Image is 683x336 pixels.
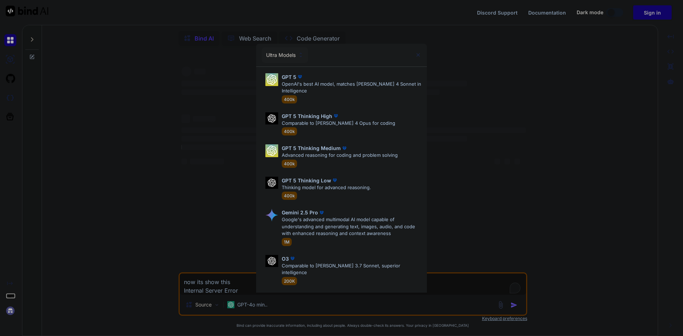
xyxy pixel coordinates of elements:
p: GPT 5 Thinking Medium [282,144,341,152]
img: Pick Models [265,73,278,86]
p: Gemini 2.5 Pro [282,209,318,216]
span: 400k [282,127,297,135]
p: Comparable to [PERSON_NAME] 4 Opus for coding [282,120,395,127]
span: 400k [282,192,297,200]
p: Advanced reasoning for coding and problem solving [282,152,398,159]
img: premium [289,255,296,262]
span: 1M [282,238,292,246]
img: close [415,52,421,58]
img: Pick Models [265,112,278,125]
img: Pick Models [265,144,278,157]
p: Google's advanced multimodal AI model capable of understanding and generating text, images, audio... [282,216,421,237]
img: premium [331,177,338,184]
img: premium [341,145,348,152]
img: Pick Models [265,209,278,222]
img: Pick Models [265,177,278,189]
img: premium [296,73,303,80]
img: Pick Models [265,255,278,267]
p: GPT 5 [282,73,296,81]
p: Comparable to [PERSON_NAME] 3.7 Sonnet, superior intelligence [282,262,421,276]
span: 200K [282,277,297,285]
p: O3 [282,255,289,262]
p: GPT 5 Thinking High [282,112,332,120]
p: OpenAI's best AI model, matches [PERSON_NAME] 4 Sonnet in Intelligence [282,81,421,95]
p: GPT 5 Thinking Low [282,177,331,184]
img: Pick Models [298,52,304,58]
p: Thinking model for advanced reasoning. [282,184,371,191]
span: 400k [282,95,297,103]
div: Ultra Models [262,47,308,63]
span: 400k [282,160,297,168]
img: premium [332,112,339,119]
img: premium [318,209,325,216]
